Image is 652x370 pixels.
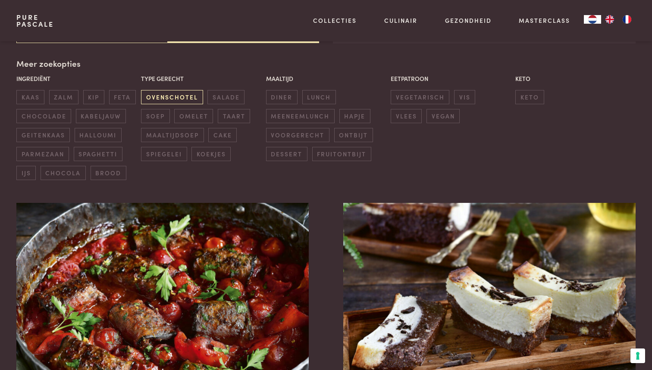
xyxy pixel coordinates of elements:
[601,15,618,24] a: EN
[334,128,373,142] span: ontbijt
[16,166,36,180] span: ijs
[266,74,386,83] p: Maaltijd
[584,15,601,24] div: Language
[91,166,126,180] span: brood
[618,15,636,24] a: FR
[141,128,204,142] span: maaltijdsoep
[208,128,237,142] span: cake
[218,109,250,123] span: taart
[191,147,231,161] span: koekjes
[454,90,475,104] span: vis
[16,90,44,104] span: kaas
[76,109,126,123] span: kabeljauw
[584,15,601,24] a: NL
[75,128,122,142] span: halloumi
[266,90,298,104] span: diner
[141,74,261,83] p: Type gerecht
[302,90,336,104] span: lunch
[426,109,460,123] span: vegan
[601,15,636,24] ul: Language list
[391,90,449,104] span: vegetarisch
[141,147,187,161] span: spiegelei
[384,16,417,25] a: Culinair
[266,109,335,123] span: meeneemlunch
[207,90,244,104] span: salade
[266,128,329,142] span: voorgerecht
[339,109,370,123] span: hapje
[266,147,307,161] span: dessert
[445,16,492,25] a: Gezondheid
[16,147,69,161] span: parmezaan
[174,109,213,123] span: omelet
[41,166,86,180] span: chocola
[515,90,544,104] span: keto
[83,90,104,104] span: kip
[630,348,645,363] button: Uw voorkeuren voor toestemming voor trackingtechnologieën
[16,14,54,28] a: PurePascale
[141,109,169,123] span: soep
[74,147,122,161] span: spaghetti
[312,147,371,161] span: fruitontbijt
[109,90,136,104] span: feta
[519,16,570,25] a: Masterclass
[141,90,203,104] span: ovenschotel
[391,74,511,83] p: Eetpatroon
[16,109,71,123] span: chocolade
[49,90,78,104] span: zalm
[16,128,70,142] span: geitenkaas
[515,74,636,83] p: Keto
[16,74,137,83] p: Ingrediënt
[391,109,422,123] span: vlees
[584,15,636,24] aside: Language selected: Nederlands
[313,16,357,25] a: Collecties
